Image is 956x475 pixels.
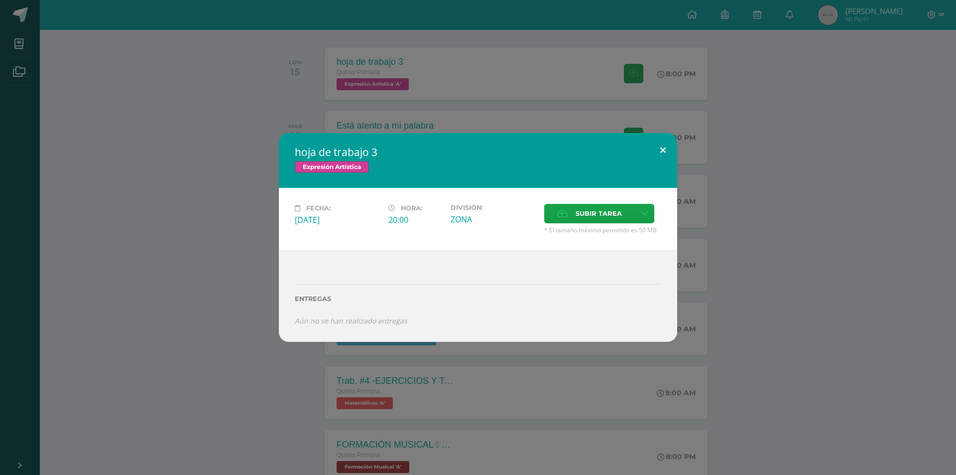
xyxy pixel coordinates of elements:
span: Fecha: [306,204,331,212]
div: 20:00 [388,214,443,225]
span: * El tamaño máximo permitido es 50 MB [544,226,661,234]
div: ZONA [451,214,536,225]
label: Entregas [295,295,661,303]
span: Hora: [401,204,422,212]
h2: hoja de trabajo 3 [295,145,661,159]
button: Close (Esc) [649,133,677,167]
div: [DATE] [295,214,380,225]
label: División: [451,204,536,211]
span: Subir tarea [576,204,622,223]
span: Expresión Artística [295,161,369,173]
i: Aún no se han realizado entregas [295,316,407,325]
